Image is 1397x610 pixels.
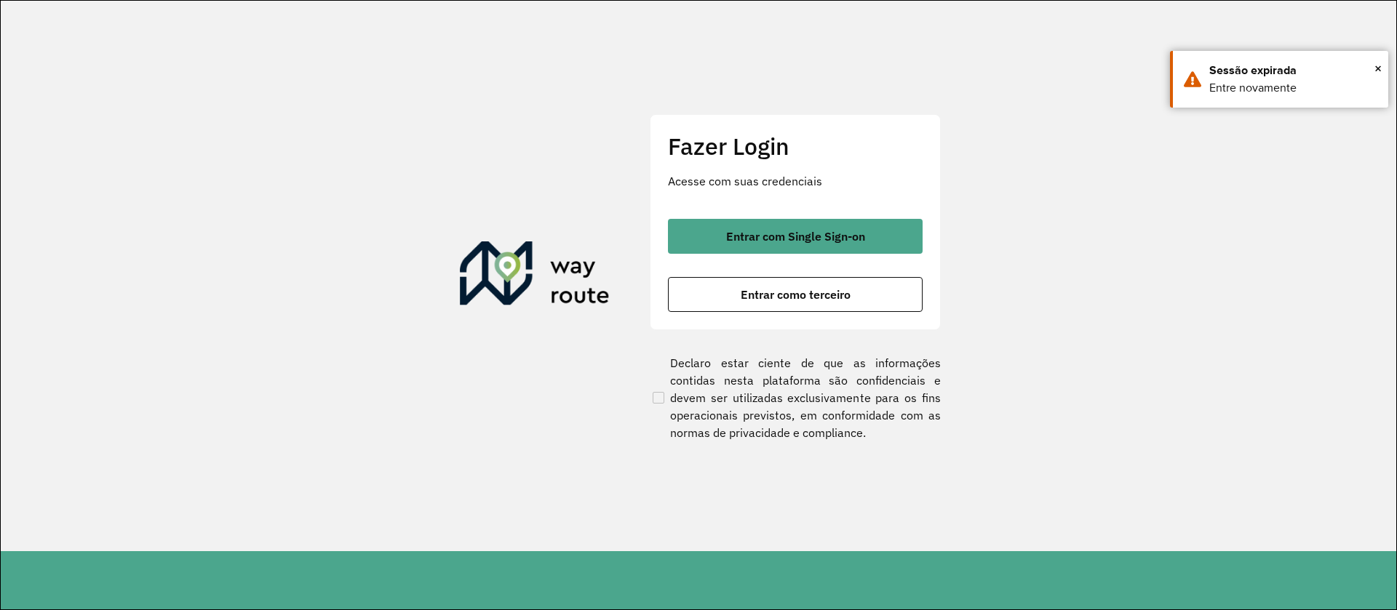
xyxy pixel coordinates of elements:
img: Roteirizador AmbevTech [460,241,610,311]
h2: Fazer Login [668,132,923,160]
button: Close [1374,57,1382,79]
p: Acesse com suas credenciais [668,172,923,190]
button: button [668,277,923,312]
span: × [1374,57,1382,79]
span: Entrar como terceiro [741,289,851,300]
span: Entrar com Single Sign-on [726,230,865,242]
div: Entre novamente [1209,79,1377,97]
div: Sessão expirada [1209,62,1377,79]
label: Declaro estar ciente de que as informações contidas nesta plataforma são confidenciais e devem se... [650,354,941,441]
button: button [668,219,923,254]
